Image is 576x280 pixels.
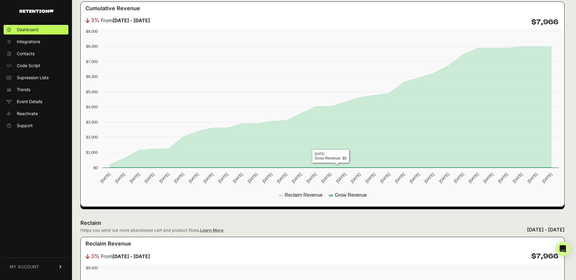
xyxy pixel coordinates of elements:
[144,172,155,184] text: [DATE]
[86,29,98,34] text: $9,000
[4,61,68,70] a: Code Script
[4,121,68,130] a: Support
[17,87,30,93] span: Trends
[91,252,100,261] span: 3%
[531,252,558,261] h4: $7,966
[4,37,68,46] a: Integrations
[200,228,223,233] a: Learn More
[285,192,322,198] text: Reclaim Revenue
[19,10,53,13] img: Retention.com
[247,172,258,184] text: [DATE]
[94,165,98,170] text: $0
[86,44,98,49] text: $8,000
[17,51,34,57] span: Contacts
[512,172,523,184] text: [DATE]
[232,172,244,184] text: [DATE]
[101,17,150,24] span: From
[527,226,565,233] div: [DATE] - [DATE]
[4,258,68,276] a: MY ACCOUNT
[217,172,229,184] text: [DATE]
[112,253,150,259] strong: [DATE] - [DATE]
[350,172,361,184] text: [DATE]
[453,172,465,184] text: [DATE]
[17,123,33,129] span: Support
[188,172,199,184] text: [DATE]
[4,25,68,34] a: Dashboard
[112,17,150,23] strong: [DATE] - [DATE]
[86,105,98,109] text: $4,000
[202,172,214,184] text: [DATE]
[526,172,538,184] text: [DATE]
[17,75,49,81] span: Supression Lists
[86,59,98,64] text: $7,000
[17,39,40,45] span: Integrations
[276,172,288,184] text: [DATE]
[91,16,100,25] span: 3%
[4,85,68,94] a: Trends
[86,266,98,270] text: $9,000
[17,111,38,117] span: Reactivate
[541,172,553,184] text: [DATE]
[306,172,317,184] text: [DATE]
[86,74,98,79] text: $6,000
[379,172,391,184] text: [DATE]
[101,253,150,260] span: From
[424,172,435,184] text: [DATE]
[335,172,347,184] text: [DATE]
[497,172,509,184] text: [DATE]
[4,73,68,82] a: Supression Lists
[17,27,38,33] span: Dashboard
[320,172,332,184] text: [DATE]
[409,172,420,184] text: [DATE]
[86,135,98,139] text: $2,000
[17,63,40,69] span: Code Script
[114,172,126,184] text: [DATE]
[10,264,39,270] span: MY ACCOUNT
[335,192,367,198] text: Grow Revenue
[17,99,42,105] span: Event Details
[4,109,68,118] a: Reactivate
[85,240,131,248] h3: Reclaim Revenue
[482,172,494,184] text: [DATE]
[556,242,570,256] div: Open Intercom Messenger
[86,150,98,155] text: $1,000
[394,172,406,184] text: [DATE]
[80,227,223,233] div: Helps you send out more abandoned cart and product flows.
[468,172,479,184] text: [DATE]
[85,4,140,13] h3: Cumulative Revenue
[364,172,376,184] text: [DATE]
[86,90,98,94] text: $5,000
[4,49,68,58] a: Contacts
[129,172,141,184] text: [DATE]
[80,219,223,227] h2: Reclaim
[158,172,170,184] text: [DATE]
[173,172,185,184] text: [DATE]
[99,172,111,184] text: [DATE]
[531,17,558,27] h4: $7,966
[438,172,450,184] text: [DATE]
[4,97,68,106] a: Event Details
[261,172,273,184] text: [DATE]
[86,120,98,124] text: $3,000
[291,172,303,184] text: [DATE]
